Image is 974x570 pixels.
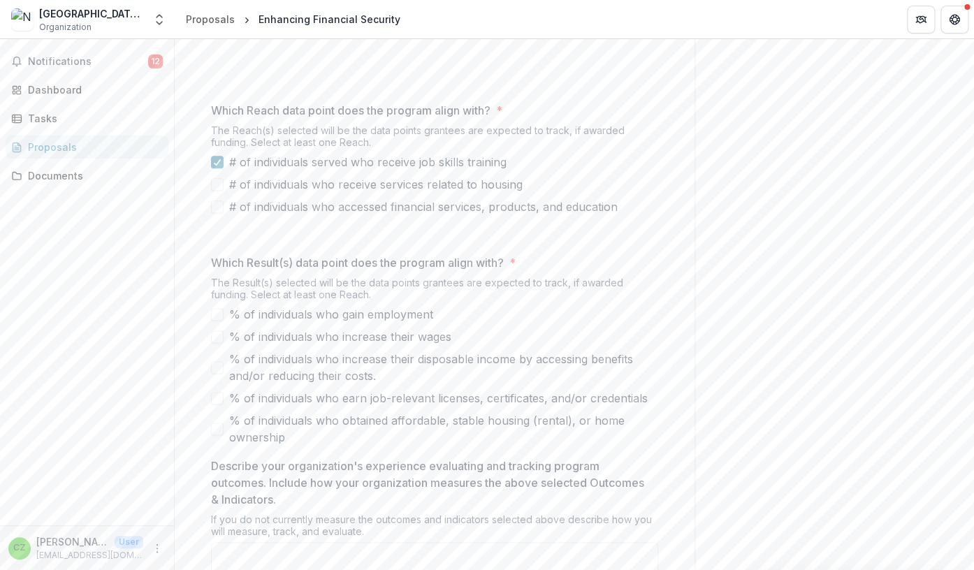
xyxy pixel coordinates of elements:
button: More [149,540,166,557]
p: [PERSON_NAME] [36,534,109,549]
span: % of individuals who obtained affordable, stable housing (rental), or home ownership [229,412,658,446]
a: Dashboard [6,78,168,101]
span: # of individuals who receive services related to housing [229,176,523,193]
a: Tasks [6,107,168,130]
div: Enhancing Financial Security [259,12,400,27]
div: Proposals [28,140,157,154]
span: % of individuals who increase their disposable income by accessing benefits and/or reducing their... [229,351,658,384]
span: % of individuals who earn job-relevant licenses, certificates, and/or credentials [229,390,648,407]
img: New London Homeless Hospitality Center [11,8,34,31]
span: Notifications [28,56,148,68]
p: Which Reach data point does the program align with? [211,102,490,119]
div: The Reach(s) selected will be the data points grantees are expected to track, if awarded funding.... [211,124,658,154]
a: Proposals [180,9,240,29]
a: Proposals [6,136,168,159]
nav: breadcrumb [180,9,406,29]
button: Notifications12 [6,50,168,73]
div: Cathy Zall [13,543,26,553]
div: If you do not currently measure the outcomes and indicators selected above describe how you will ... [211,513,658,542]
span: % of individuals who gain employment [229,306,433,323]
span: # of individuals served who receive job skills training [229,154,507,170]
div: The Result(s) selected will be the data points grantees are expected to track, if awarded funding... [211,277,658,306]
button: Partners [907,6,935,34]
div: Tasks [28,111,157,126]
a: Documents [6,164,168,187]
span: Organization [39,21,92,34]
span: % of individuals who increase their wages [229,328,451,345]
div: [GEOGRAPHIC_DATA] Homeless Hospitality Center [39,6,144,21]
div: Proposals [186,12,235,27]
button: Open entity switcher [150,6,169,34]
p: [EMAIL_ADDRESS][DOMAIN_NAME] [36,549,143,562]
span: 12 [148,54,163,68]
div: Documents [28,168,157,183]
div: Dashboard [28,82,157,97]
span: # of individuals who accessed financial services, products, and education [229,198,618,215]
p: Which Result(s) data point does the program align with? [211,254,504,271]
p: Describe your organization's experience evaluating and tracking program outcomes. Include how you... [211,457,650,507]
p: User [115,536,143,548]
button: Get Help [940,6,968,34]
